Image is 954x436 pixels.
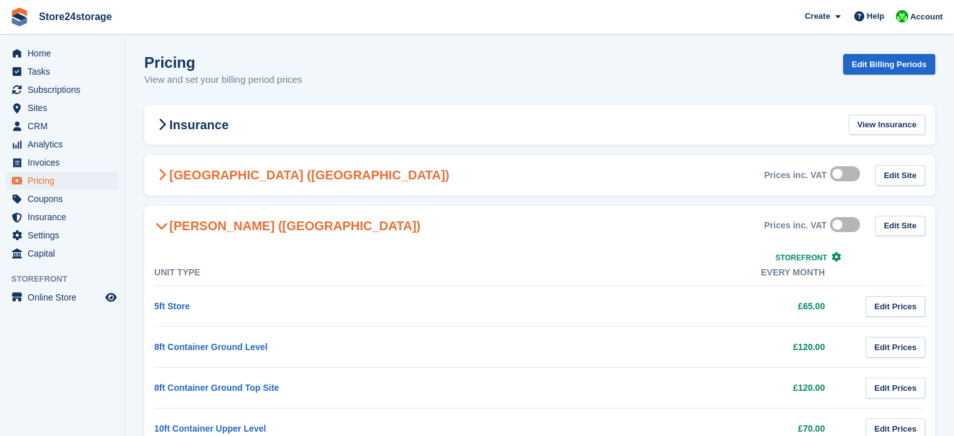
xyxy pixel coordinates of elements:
[144,54,302,71] h1: Pricing
[28,208,103,226] span: Insurance
[6,289,119,306] a: menu
[28,117,103,135] span: CRM
[775,253,827,262] span: Storefront
[154,117,228,132] h2: Insurance
[6,245,119,262] a: menu
[11,273,125,285] span: Storefront
[867,10,884,23] span: Help
[28,45,103,62] span: Home
[28,154,103,171] span: Invoices
[6,226,119,244] a: menu
[6,81,119,98] a: menu
[28,226,103,244] span: Settings
[154,218,420,233] h2: [PERSON_NAME] ([GEOGRAPHIC_DATA])
[154,167,449,183] h2: [GEOGRAPHIC_DATA] ([GEOGRAPHIC_DATA])
[896,10,908,23] img: Tracy Harper
[502,327,851,368] td: £120.00
[154,423,266,433] a: 10ft Container Upper Level
[154,260,502,286] th: Unit Type
[866,337,925,358] a: Edit Prices
[6,208,119,226] a: menu
[764,170,827,181] div: Prices inc. VAT
[154,342,267,352] a: 8ft Container Ground Level
[28,190,103,208] span: Coupons
[28,136,103,153] span: Analytics
[843,54,935,75] a: Edit Billing Periods
[28,63,103,80] span: Tasks
[144,73,302,87] p: View and set your billing period prices
[6,172,119,189] a: menu
[103,290,119,305] a: Preview store
[6,117,119,135] a: menu
[775,253,841,262] a: Storefront
[805,10,830,23] span: Create
[34,6,117,27] a: Store24storage
[764,220,827,231] div: Prices inc. VAT
[28,172,103,189] span: Pricing
[154,301,190,311] a: 5ft Store
[502,286,851,327] td: £65.00
[910,11,943,23] span: Account
[866,378,925,398] a: Edit Prices
[875,216,925,237] a: Edit Site
[866,296,925,317] a: Edit Prices
[6,136,119,153] a: menu
[6,99,119,117] a: menu
[6,154,119,171] a: menu
[28,99,103,117] span: Sites
[6,63,119,80] a: menu
[154,383,279,393] a: 8ft Container Ground Top Site
[28,245,103,262] span: Capital
[6,190,119,208] a: menu
[28,289,103,306] span: Online Store
[6,45,119,62] a: menu
[502,368,851,408] td: £120.00
[10,8,29,26] img: stora-icon-8386f47178a22dfd0bd8f6a31ec36ba5ce8667c1dd55bd0f319d3a0aa187defe.svg
[502,260,851,286] th: Every month
[849,115,925,136] a: View Insurance
[875,165,925,186] a: Edit Site
[28,81,103,98] span: Subscriptions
